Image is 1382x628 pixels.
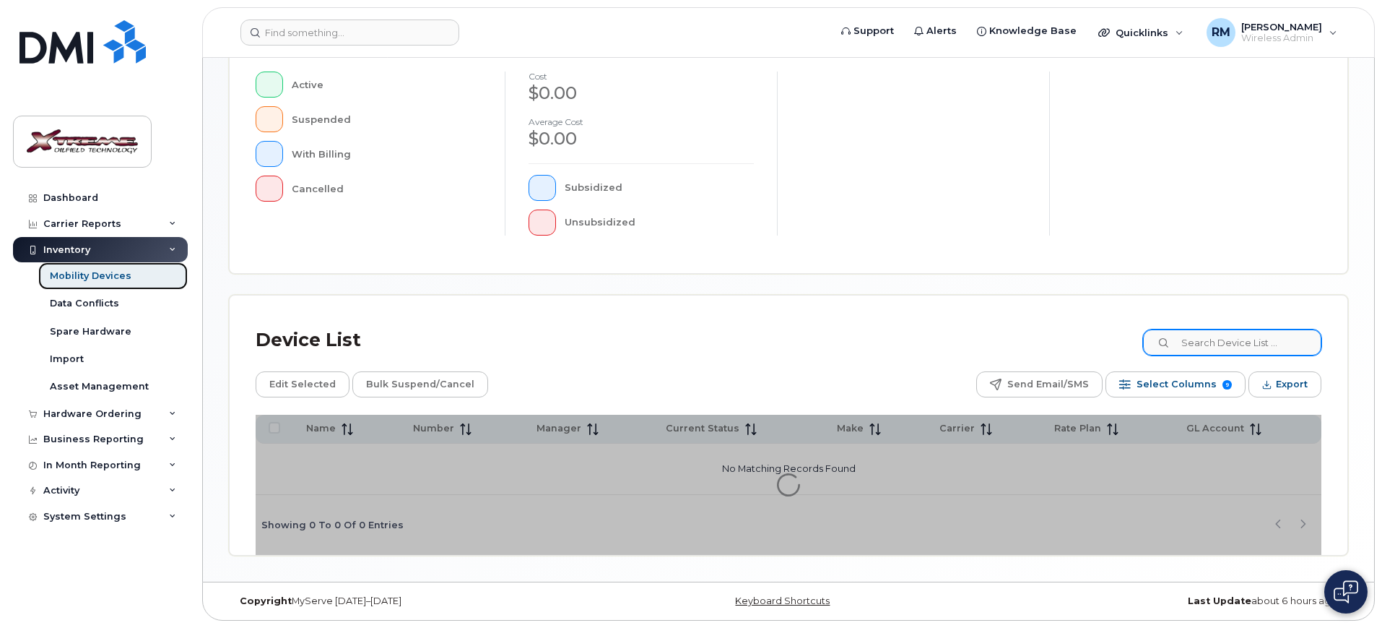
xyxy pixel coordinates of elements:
[1143,330,1321,356] input: Search Device List ...
[1241,33,1322,44] span: Wireless Admin
[853,24,894,38] span: Support
[1241,21,1322,33] span: [PERSON_NAME]
[292,106,482,132] div: Suspended
[1105,371,1246,397] button: Select Columns 9
[904,17,967,46] a: Alerts
[735,595,830,606] a: Keyboard Shortcuts
[529,81,754,106] div: $0.00
[967,17,1087,46] a: Knowledge Base
[292,72,482,98] div: Active
[529,72,754,81] h4: cost
[975,595,1348,607] div: about 6 hours ago
[352,371,488,397] button: Bulk Suspend/Cancel
[1222,380,1232,390] span: 9
[292,141,482,167] div: With Billing
[256,371,349,397] button: Edit Selected
[565,210,755,236] div: Unsubsidized
[831,17,904,46] a: Support
[1248,371,1321,397] button: Export
[529,117,754,126] h4: Average cost
[240,20,459,46] input: Find something...
[366,374,474,395] span: Bulk Suspend/Cancel
[240,595,292,606] strong: Copyright
[529,126,754,151] div: $0.00
[1007,374,1089,395] span: Send Email/SMS
[989,24,1077,38] span: Knowledge Base
[1196,18,1347,47] div: Reggie Mortensen
[1088,18,1194,47] div: Quicklinks
[1212,24,1230,41] span: RM
[229,595,602,607] div: MyServe [DATE]–[DATE]
[1276,374,1308,395] span: Export
[1116,27,1168,38] span: Quicklinks
[292,176,482,202] div: Cancelled
[565,175,755,201] div: Subsidized
[976,371,1103,397] button: Send Email/SMS
[926,24,957,38] span: Alerts
[1334,580,1358,603] img: Open chat
[269,374,336,395] span: Edit Selected
[256,322,361,359] div: Device List
[1137,374,1217,395] span: Select Columns
[1188,595,1251,606] strong: Last Update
